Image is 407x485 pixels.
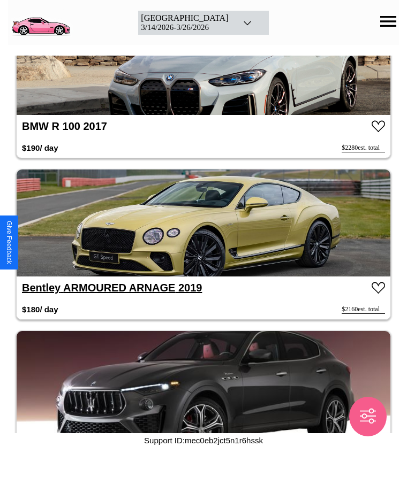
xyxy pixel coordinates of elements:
a: Bentley ARMOURED ARNAGE 2019 [22,282,202,294]
div: $ 2280 est. total [342,144,385,152]
div: Give Feedback [5,221,13,264]
div: [GEOGRAPHIC_DATA] [141,13,228,23]
a: BMW R 100 2017 [22,120,107,132]
h3: $ 190 / day [22,138,58,158]
div: 3 / 14 / 2026 - 3 / 26 / 2026 [141,23,228,32]
p: Support ID: mec0eb2jct5n1r6hssk [144,433,263,448]
h3: $ 180 / day [22,299,58,319]
div: $ 2160 est. total [342,305,385,314]
img: logo [8,5,73,37]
